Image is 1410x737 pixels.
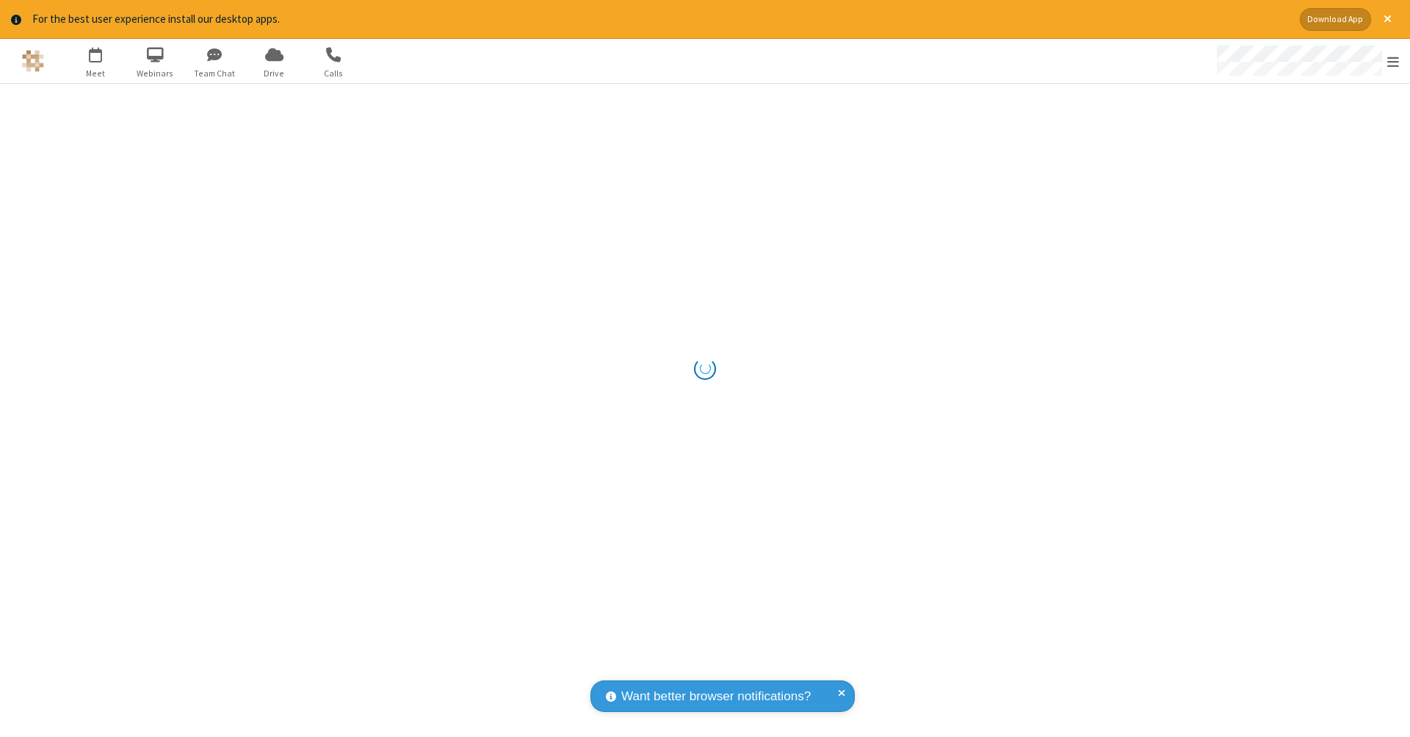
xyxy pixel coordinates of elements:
[621,687,811,706] span: Want better browser notifications?
[247,67,302,80] span: Drive
[22,50,44,72] img: QA Selenium DO NOT DELETE OR CHANGE
[128,67,183,80] span: Webinars
[68,67,123,80] span: Meet
[306,67,361,80] span: Calls
[187,67,242,80] span: Team Chat
[1203,39,1410,83] div: Open menu
[1376,8,1399,31] button: Close alert
[1300,8,1371,31] button: Download App
[32,11,1289,28] div: For the best user experience install our desktop apps.
[5,39,60,83] button: Logo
